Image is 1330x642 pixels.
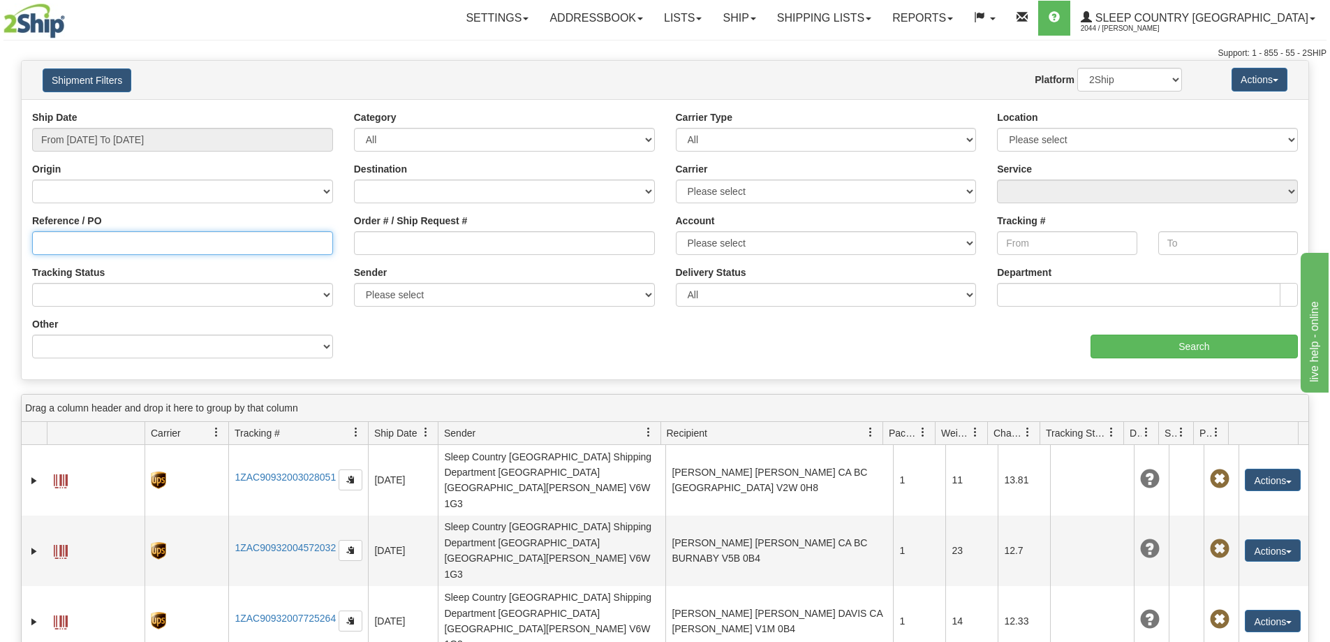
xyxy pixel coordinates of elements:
[1169,421,1193,444] a: Shipment Issues filter column settings
[354,265,387,279] label: Sender
[32,110,77,124] label: Ship Date
[374,426,417,440] span: Ship Date
[1046,426,1107,440] span: Tracking Status
[1140,539,1160,559] span: Unknown
[1245,539,1301,562] button: Actions
[54,609,68,632] a: Label
[997,110,1037,124] label: Location
[235,613,336,624] a: 1ZAC90932007725264
[32,317,58,331] label: Other
[444,426,475,440] span: Sender
[1210,469,1229,489] span: Pickup Not Assigned
[354,110,397,124] label: Category
[1035,73,1074,87] label: Platform
[32,265,105,279] label: Tracking Status
[767,1,882,36] a: Shipping lists
[993,426,1023,440] span: Charge
[665,516,893,586] td: [PERSON_NAME] [PERSON_NAME] CA BC BURNABY V5B 0B4
[368,445,438,516] td: [DATE]
[43,68,131,92] button: Shipment Filters
[1210,539,1229,559] span: Pickup Not Assigned
[712,1,766,36] a: Ship
[1204,421,1228,444] a: Pickup Status filter column settings
[945,516,998,586] td: 23
[54,468,68,490] a: Label
[539,1,653,36] a: Addressbook
[676,265,746,279] label: Delivery Status
[1210,610,1229,629] span: Pickup Not Assigned
[893,445,945,516] td: 1
[1298,249,1329,392] iframe: chat widget
[1092,12,1308,24] span: Sleep Country [GEOGRAPHIC_DATA]
[339,540,362,561] button: Copy to clipboard
[1245,469,1301,491] button: Actions
[32,162,61,176] label: Origin
[889,426,918,440] span: Packages
[22,395,1308,422] div: grid grouping header
[1245,610,1301,632] button: Actions
[1130,426,1141,440] span: Delivery Status
[235,472,336,483] a: 1ZAC90932003028051
[997,214,1045,228] label: Tracking #
[1070,1,1326,36] a: Sleep Country [GEOGRAPHIC_DATA] 2044 / [PERSON_NAME]
[676,110,732,124] label: Carrier Type
[893,516,945,586] td: 1
[998,445,1050,516] td: 13.81
[354,162,407,176] label: Destination
[1140,610,1160,629] span: Unknown
[676,214,715,228] label: Account
[882,1,963,36] a: Reports
[945,445,998,516] td: 11
[637,421,660,444] a: Sender filter column settings
[3,48,1327,59] div: Support: 1 - 855 - 55 - 2SHIP
[997,231,1137,255] input: From
[455,1,539,36] a: Settings
[151,472,165,489] img: 8 - UPS
[1100,421,1123,444] a: Tracking Status filter column settings
[27,474,41,488] a: Expand
[438,516,665,586] td: Sleep Country [GEOGRAPHIC_DATA] Shipping Department [GEOGRAPHIC_DATA] [GEOGRAPHIC_DATA][PERSON_NA...
[1158,231,1298,255] input: To
[205,421,228,444] a: Carrier filter column settings
[10,8,129,25] div: live help - online
[235,542,336,553] a: 1ZAC90932004572032
[1199,426,1211,440] span: Pickup Status
[27,615,41,629] a: Expand
[859,421,882,444] a: Recipient filter column settings
[151,612,165,629] img: 8 - UPS
[963,421,987,444] a: Weight filter column settings
[1091,335,1298,358] input: Search
[1135,421,1158,444] a: Delivery Status filter column settings
[1140,469,1160,489] span: Unknown
[151,542,165,560] img: 8 - UPS
[368,516,438,586] td: [DATE]
[667,426,707,440] span: Recipient
[414,421,438,444] a: Ship Date filter column settings
[997,162,1032,176] label: Service
[911,421,935,444] a: Packages filter column settings
[1081,22,1185,36] span: 2044 / [PERSON_NAME]
[653,1,712,36] a: Lists
[997,265,1051,279] label: Department
[3,3,65,38] img: logo2044.jpg
[665,445,893,516] td: [PERSON_NAME] [PERSON_NAME] CA BC [GEOGRAPHIC_DATA] V2W 0H8
[151,426,181,440] span: Carrier
[1232,68,1287,92] button: Actions
[438,445,665,516] td: Sleep Country [GEOGRAPHIC_DATA] Shipping Department [GEOGRAPHIC_DATA] [GEOGRAPHIC_DATA][PERSON_NA...
[339,611,362,632] button: Copy to clipboard
[941,426,970,440] span: Weight
[339,469,362,490] button: Copy to clipboard
[344,421,368,444] a: Tracking # filter column settings
[354,214,468,228] label: Order # / Ship Request #
[54,539,68,561] a: Label
[998,516,1050,586] td: 12.7
[1016,421,1040,444] a: Charge filter column settings
[32,214,102,228] label: Reference / PO
[27,544,41,558] a: Expand
[1165,426,1176,440] span: Shipment Issues
[235,426,280,440] span: Tracking #
[676,162,708,176] label: Carrier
